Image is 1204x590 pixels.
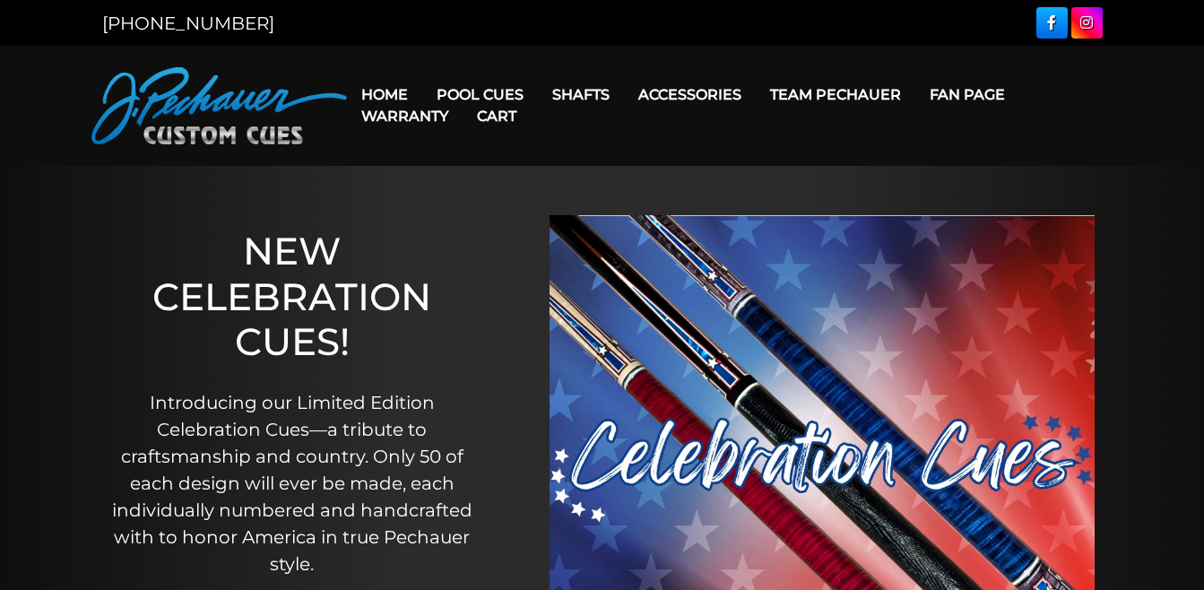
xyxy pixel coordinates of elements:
[91,67,347,144] img: Pechauer Custom Cues
[756,72,915,117] a: Team Pechauer
[915,72,1019,117] a: Fan Page
[422,72,538,117] a: Pool Cues
[538,72,624,117] a: Shafts
[463,93,531,139] a: Cart
[100,389,485,577] p: Introducing our Limited Edition Celebration Cues—a tribute to craftsmanship and country. Only 50 ...
[102,13,274,34] a: [PHONE_NUMBER]
[347,72,422,117] a: Home
[624,72,756,117] a: Accessories
[347,93,463,139] a: Warranty
[100,229,485,364] h1: NEW CELEBRATION CUES!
